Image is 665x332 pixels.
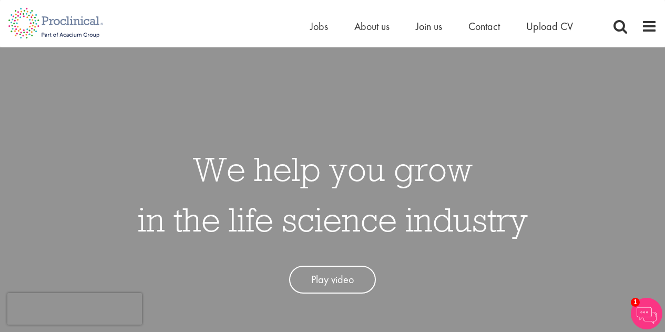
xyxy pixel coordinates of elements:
a: Jobs [310,19,328,33]
span: 1 [631,298,640,307]
h1: We help you grow in the life science industry [138,144,528,245]
a: About us [354,19,390,33]
img: Chatbot [631,298,662,329]
a: Contact [468,19,500,33]
a: Upload CV [526,19,573,33]
a: Play video [289,266,376,294]
a: Join us [416,19,442,33]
